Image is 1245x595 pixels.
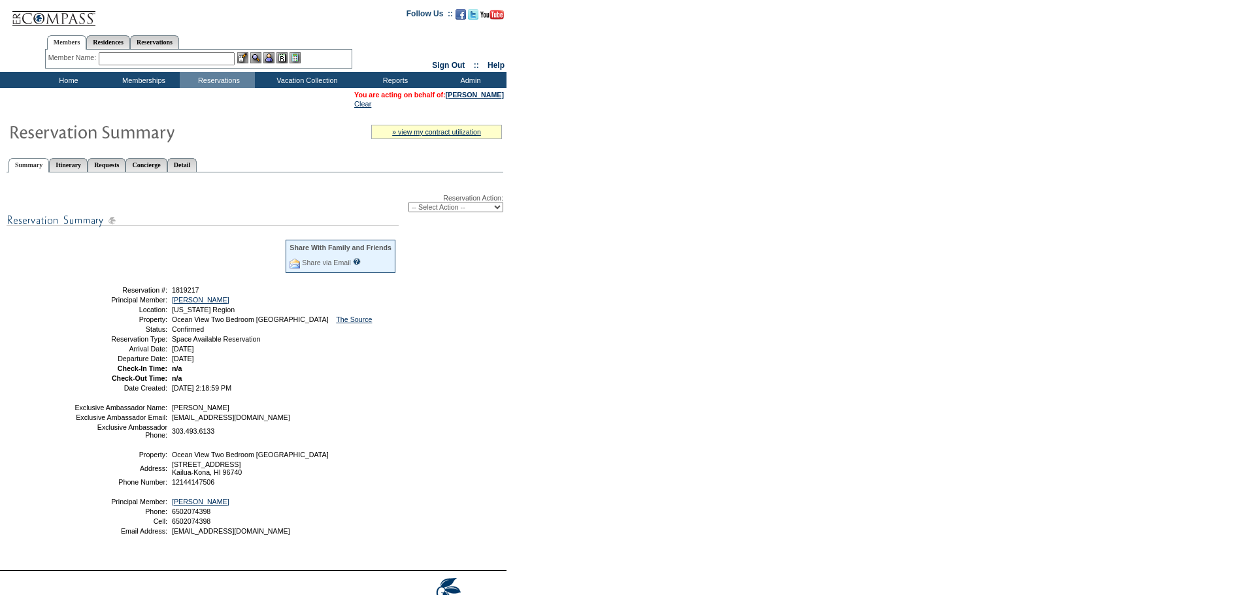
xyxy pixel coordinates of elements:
[74,306,167,314] td: Location:
[105,72,180,88] td: Memberships
[474,61,479,70] span: ::
[74,507,167,515] td: Phone:
[407,8,453,24] td: Follow Us ::
[86,35,130,49] a: Residences
[302,259,351,266] a: Share via Email
[356,72,431,88] td: Reports
[7,194,503,212] div: Reservation Action:
[74,315,167,323] td: Property:
[172,286,199,294] span: 1819217
[172,364,182,372] span: n/a
[167,158,197,172] a: Detail
[7,212,399,229] img: subTtlResSummary.gif
[456,13,466,21] a: Become our fan on Facebook
[88,158,125,172] a: Requests
[172,517,210,525] span: 6502074398
[237,52,248,63] img: b_edit.gif
[290,52,301,63] img: b_calculator.gif
[468,9,478,20] img: Follow us on Twitter
[74,451,167,458] td: Property:
[250,52,261,63] img: View
[172,427,214,435] span: 303.493.6133
[74,384,167,392] td: Date Created:
[125,158,167,172] a: Concierge
[456,9,466,20] img: Become our fan on Facebook
[47,35,87,50] a: Members
[74,335,167,343] td: Reservation Type:
[354,100,371,108] a: Clear
[74,527,167,535] td: Email Address:
[336,315,372,323] a: The Source
[172,306,235,314] span: [US_STATE] Region
[74,325,167,333] td: Status:
[172,451,329,458] span: Ocean View Two Bedroom [GEOGRAPHIC_DATA]
[432,61,465,70] a: Sign Out
[172,527,290,535] span: [EMAIL_ADDRESS][DOMAIN_NAME]
[172,355,194,362] span: [DATE]
[255,72,356,88] td: Vacation Collection
[130,35,179,49] a: Reservations
[74,296,167,304] td: Principal Member:
[431,72,506,88] td: Admin
[290,244,391,251] div: Share With Family and Friends
[488,61,505,70] a: Help
[48,52,99,63] div: Member Name:
[74,286,167,294] td: Reservation #:
[172,404,229,411] span: [PERSON_NAME]
[49,158,88,172] a: Itinerary
[276,52,288,63] img: Reservations
[354,91,504,99] span: You are acting on behalf of:
[446,91,504,99] a: [PERSON_NAME]
[480,10,504,20] img: Subscribe to our YouTube Channel
[172,345,194,353] span: [DATE]
[480,13,504,21] a: Subscribe to our YouTube Channel
[74,413,167,421] td: Exclusive Ambassador Email:
[172,335,260,343] span: Space Available Reservation
[74,404,167,411] td: Exclusive Ambassador Name:
[118,364,167,372] strong: Check-In Time:
[74,355,167,362] td: Departure Date:
[74,423,167,439] td: Exclusive Ambassador Phone:
[172,498,229,506] a: [PERSON_NAME]
[263,52,274,63] img: Impersonate
[172,507,210,515] span: 6502074398
[74,345,167,353] td: Arrival Date:
[74,478,167,486] td: Phone Number:
[172,325,204,333] span: Confirmed
[172,413,290,421] span: [EMAIL_ADDRESS][DOMAIN_NAME]
[74,517,167,525] td: Cell:
[112,374,167,382] strong: Check-Out Time:
[172,478,214,486] span: 12144147506
[468,13,478,21] a: Follow us on Twitter
[172,460,242,476] span: [STREET_ADDRESS] Kailua-Kona, HI 96740
[8,118,270,144] img: Reservaton Summary
[74,498,167,506] td: Principal Member:
[172,374,182,382] span: n/a
[353,258,361,265] input: What is this?
[172,296,229,304] a: [PERSON_NAME]
[8,158,49,172] a: Summary
[74,460,167,476] td: Address:
[172,384,231,392] span: [DATE] 2:18:59 PM
[392,128,481,136] a: » view my contract utilization
[29,72,105,88] td: Home
[172,315,329,323] span: Ocean View Two Bedroom [GEOGRAPHIC_DATA]
[180,72,255,88] td: Reservations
